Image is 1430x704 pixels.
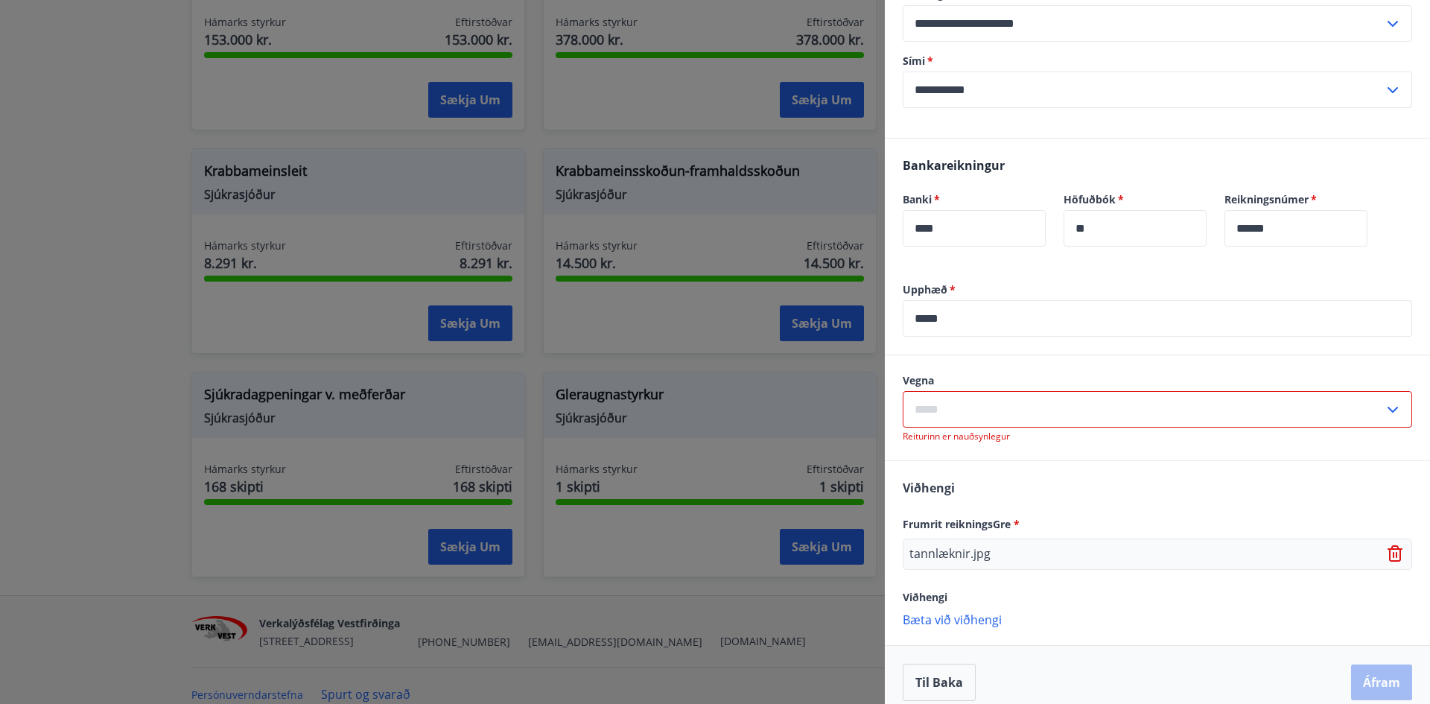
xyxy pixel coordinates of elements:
label: Reikningsnúmer [1224,192,1367,207]
p: tannlæknir.jpg [909,545,991,563]
label: Höfuðbók [1064,192,1207,207]
p: Reiturinn er nauðsynlegur [903,431,1412,443]
span: Viðhengi [903,590,947,604]
button: Til baka [903,664,976,701]
span: Viðhengi [903,480,955,496]
label: Vegna [903,373,1412,388]
div: Upphæð [903,300,1412,337]
span: Frumrit reikningsGre [903,517,1020,531]
span: Bankareikningur [903,157,1005,174]
p: Bæta við viðhengi [903,612,1412,627]
label: Upphæð [903,282,1412,297]
label: Sími [903,54,1412,69]
label: Banki [903,192,1046,207]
